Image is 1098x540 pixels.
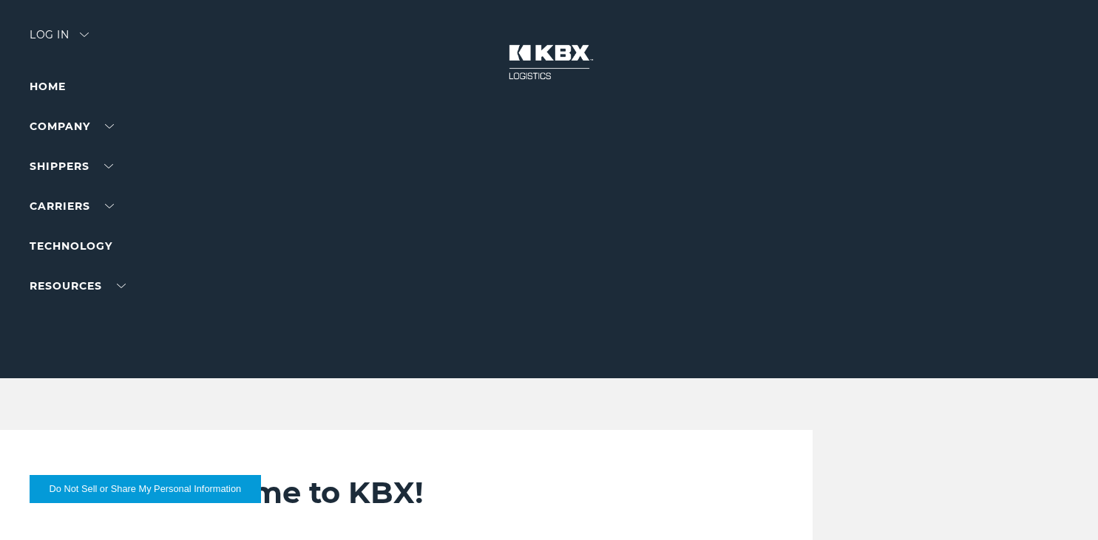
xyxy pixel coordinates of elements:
[494,30,605,95] img: kbx logo
[30,120,114,133] a: Company
[154,474,747,511] h2: Welcome to KBX!
[30,160,113,173] a: SHIPPERS
[30,475,261,503] button: Do Not Sell or Share My Personal Information
[30,279,126,293] a: RESOURCES
[30,80,66,93] a: Home
[30,239,112,253] a: Technology
[30,199,114,213] a: Carriers
[30,30,89,51] div: Log in
[80,33,89,37] img: arrow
